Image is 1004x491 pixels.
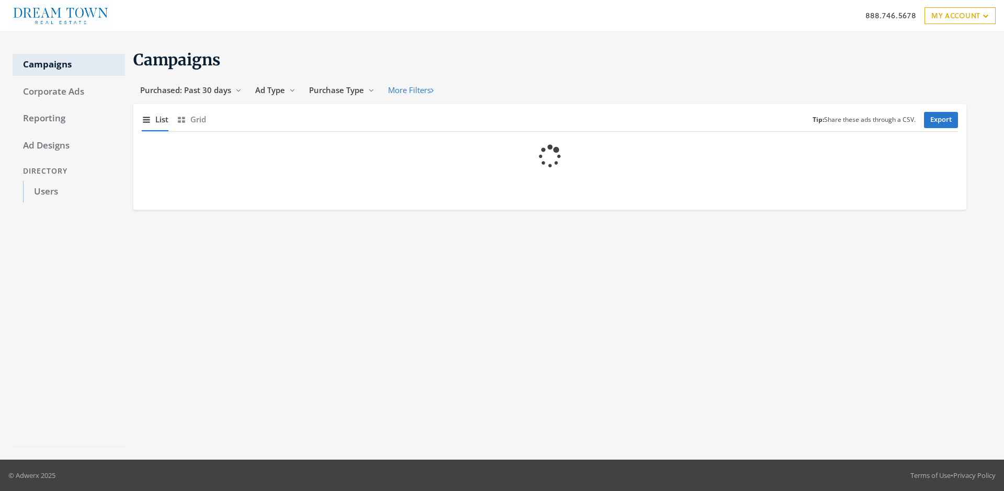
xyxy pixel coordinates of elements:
[255,85,285,95] span: Ad Type
[142,108,168,131] button: List
[8,3,113,29] img: Adwerx
[925,7,996,24] a: My Account
[177,108,206,131] button: Grid
[381,81,440,100] button: More Filters
[13,54,125,76] a: Campaigns
[140,85,231,95] span: Purchased: Past 30 days
[155,113,168,125] span: List
[8,470,55,481] p: © Adwerx 2025
[302,81,381,100] button: Purchase Type
[248,81,302,100] button: Ad Type
[910,471,951,480] a: Terms of Use
[813,115,916,125] small: Share these ads through a CSV.
[813,115,824,124] b: Tip:
[910,470,996,481] div: •
[13,108,125,130] a: Reporting
[309,85,364,95] span: Purchase Type
[23,181,125,203] a: Users
[13,81,125,103] a: Corporate Ads
[133,81,248,100] button: Purchased: Past 30 days
[924,112,958,128] a: Export
[133,50,221,70] span: Campaigns
[13,162,125,181] div: Directory
[190,113,206,125] span: Grid
[13,135,125,157] a: Ad Designs
[865,10,916,21] a: 888.746.5678
[953,471,996,480] a: Privacy Policy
